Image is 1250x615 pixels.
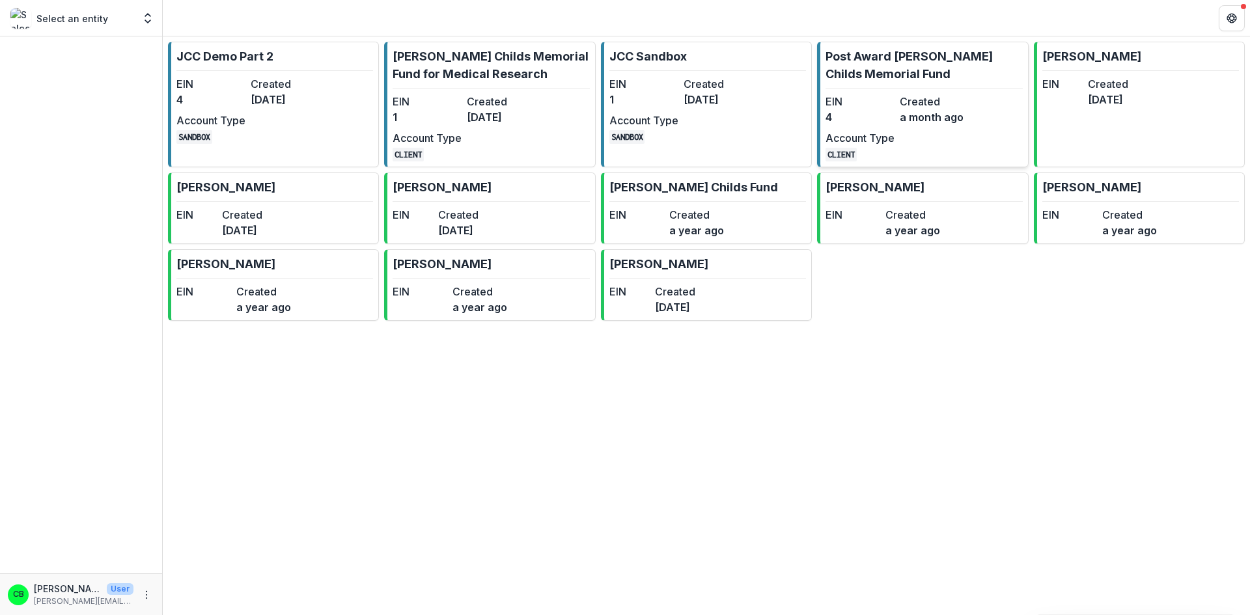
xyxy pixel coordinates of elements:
dt: Created [1088,76,1128,92]
dt: Account Type [393,130,462,146]
dd: a year ago [452,299,507,315]
dd: [DATE] [467,109,536,125]
a: [PERSON_NAME]EINCreated[DATE] [168,172,379,244]
button: Open entity switcher [139,5,157,31]
a: JCC Demo Part 2EIN4Created[DATE]Account TypeSANDBOX [168,42,379,167]
a: [PERSON_NAME]EINCreateda year ago [168,249,379,321]
dd: a year ago [885,223,940,238]
dd: a year ago [669,223,724,238]
dt: EIN [176,207,217,223]
a: [PERSON_NAME]EINCreated[DATE] [384,172,595,244]
dd: [DATE] [655,299,695,315]
dt: Created [900,94,969,109]
code: CLIENT [393,148,424,161]
a: JCC SandboxEIN1Created[DATE]Account TypeSANDBOX [601,42,812,167]
dt: Account Type [176,113,245,128]
p: [PERSON_NAME][EMAIL_ADDRESS][PERSON_NAME][DOMAIN_NAME] [34,595,133,607]
p: JCC Demo Part 2 [176,48,273,65]
a: Post Award [PERSON_NAME] Childs Memorial FundEIN4Createda month agoAccount TypeCLIENT [817,42,1028,167]
dt: EIN [609,76,678,92]
a: [PERSON_NAME] Childs Memorial Fund for Medical ResearchEIN1Created[DATE]Account TypeCLIENT [384,42,595,167]
dt: Account Type [609,113,678,128]
button: More [139,587,154,603]
dt: EIN [826,94,895,109]
p: [PERSON_NAME] [176,255,275,273]
dt: EIN [609,284,650,299]
p: [PERSON_NAME] [393,255,492,273]
dt: Account Type [826,130,895,146]
a: [PERSON_NAME]EINCreateda year ago [1034,172,1245,244]
dt: EIN [1042,76,1083,92]
dd: a year ago [1102,223,1157,238]
dt: EIN [176,284,231,299]
dd: [DATE] [684,92,753,107]
dt: EIN [393,284,447,299]
p: [PERSON_NAME] Childs Memorial Fund for Medical Research [393,48,589,83]
p: [PERSON_NAME] [176,178,275,196]
dt: Created [452,284,507,299]
dd: a month ago [900,109,969,125]
dt: EIN [176,76,245,92]
a: [PERSON_NAME] Childs FundEINCreateda year ago [601,172,812,244]
dd: 4 [176,92,245,107]
p: [PERSON_NAME] [609,255,708,273]
dt: Created [438,207,479,223]
p: [PERSON_NAME] [393,178,492,196]
p: Select an entity [36,12,108,25]
dt: Created [222,207,262,223]
p: Post Award [PERSON_NAME] Childs Memorial Fund [826,48,1022,83]
code: SANDBOX [176,130,212,144]
p: User [107,583,133,595]
dd: [DATE] [438,223,479,238]
p: [PERSON_NAME] [34,582,102,595]
dt: EIN [609,207,664,223]
dt: EIN [393,207,433,223]
p: JCC Sandbox [609,48,687,65]
dt: Created [467,94,536,109]
div: Christina Bruno [13,590,24,599]
dd: 4 [826,109,895,125]
dt: Created [885,207,940,223]
dd: 1 [609,92,678,107]
dt: EIN [1042,207,1097,223]
a: [PERSON_NAME]EINCreated[DATE] [601,249,812,321]
dt: Created [1102,207,1157,223]
dd: [DATE] [1088,92,1128,107]
code: SANDBOX [609,130,645,144]
dt: EIN [393,94,462,109]
a: [PERSON_NAME]EINCreated[DATE] [1034,42,1245,167]
p: [PERSON_NAME] [1042,48,1141,65]
dt: EIN [826,207,880,223]
dd: a year ago [236,299,291,315]
dd: 1 [393,109,462,125]
dd: [DATE] [251,92,320,107]
a: [PERSON_NAME]EINCreateda year ago [817,172,1028,244]
p: [PERSON_NAME] [1042,178,1141,196]
code: CLIENT [826,148,857,161]
dt: Created [236,284,291,299]
dt: Created [251,76,320,92]
dt: Created [655,284,695,299]
p: [PERSON_NAME] [826,178,924,196]
a: [PERSON_NAME]EINCreateda year ago [384,249,595,321]
dd: [DATE] [222,223,262,238]
dt: Created [669,207,724,223]
button: Get Help [1219,5,1245,31]
p: [PERSON_NAME] Childs Fund [609,178,778,196]
img: Select an entity [10,8,31,29]
dt: Created [684,76,753,92]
